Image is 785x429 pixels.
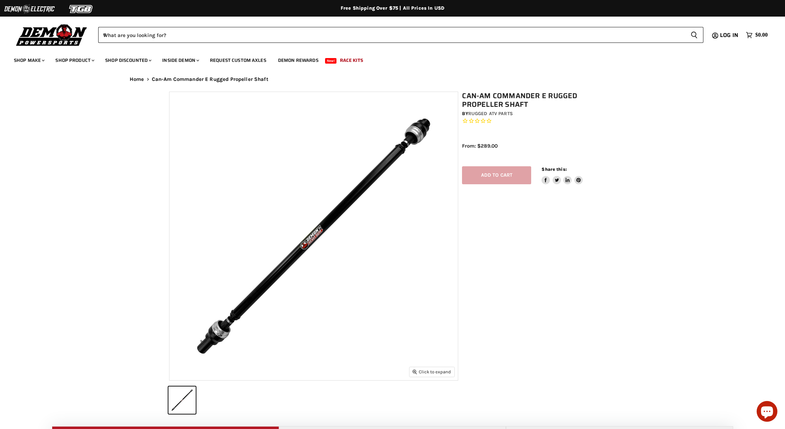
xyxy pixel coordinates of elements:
[168,386,196,414] button: IMAGE thumbnail
[717,32,742,38] a: Log in
[205,53,271,67] a: Request Custom Axles
[50,53,99,67] a: Shop Product
[98,27,703,43] form: Product
[98,27,685,43] input: When autocomplete results are available use up and down arrows to review and enter to select
[14,22,90,47] img: Demon Powersports
[130,76,144,82] a: Home
[720,31,738,39] span: Log in
[55,2,107,16] img: TGB Logo 2
[462,110,620,118] div: by
[542,167,566,172] span: Share this:
[273,53,324,67] a: Demon Rewards
[462,143,498,149] span: From: $289.00
[542,166,583,185] aside: Share this:
[462,118,620,125] span: Rated 0.0 out of 5 stars 0 reviews
[325,58,337,64] span: New!
[3,2,55,16] img: Demon Electric Logo 2
[116,5,669,11] div: Free Shipping Over $75 | All Prices In USD
[742,30,771,40] a: $0.00
[335,53,368,67] a: Race Kits
[755,32,768,38] span: $0.00
[116,76,669,82] nav: Breadcrumbs
[413,369,451,374] span: Click to expand
[468,111,513,116] a: Rugged ATV Parts
[9,53,49,67] a: Shop Make
[157,53,203,67] a: Inside Demon
[755,401,779,423] inbox-online-store-chat: Shopify online store chat
[100,53,156,67] a: Shop Discounted
[409,367,454,376] button: Click to expand
[9,50,766,67] ul: Main menu
[169,92,458,380] img: IMAGE
[152,76,268,82] span: Can-Am Commander E Rugged Propeller Shaft
[462,92,620,109] h1: Can-Am Commander E Rugged Propeller Shaft
[685,27,703,43] button: Search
